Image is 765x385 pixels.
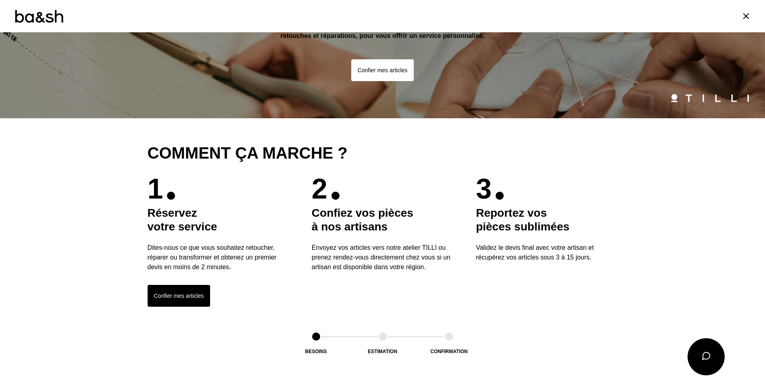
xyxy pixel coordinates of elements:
[312,243,453,272] p: Envoyez vos articles vers notre atelier TILLI ou prenez rendez-vous directement chez vous si un a...
[342,349,423,354] div: Estimation
[671,94,749,102] img: Logo Tilli
[276,349,356,354] div: Besoins
[148,220,217,233] span: votre service
[312,175,327,203] p: 2
[476,243,617,262] p: Validez le devis final avec votre artisan et récupérez vos articles sous 3 à 15 jours.
[351,59,414,81] button: Confier mes articles
[312,220,388,233] span: à nos artisans
[148,144,618,162] h2: Comment ça marche ?
[14,9,64,24] img: Logo ba&sh by Tilli
[148,175,163,203] p: 1
[476,207,547,219] span: Reportez vos
[476,175,492,203] p: 3
[148,285,211,307] button: Confier mes articles
[312,207,413,219] span: Confiez vos pièces
[148,243,289,272] p: Dites-nous ce que vous souhaitez retoucher, réparer ou transformer et obtenez un premier devis en...
[409,349,490,354] div: Confirmation
[476,220,569,233] span: pièces sublimées
[148,207,197,219] span: Réservez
